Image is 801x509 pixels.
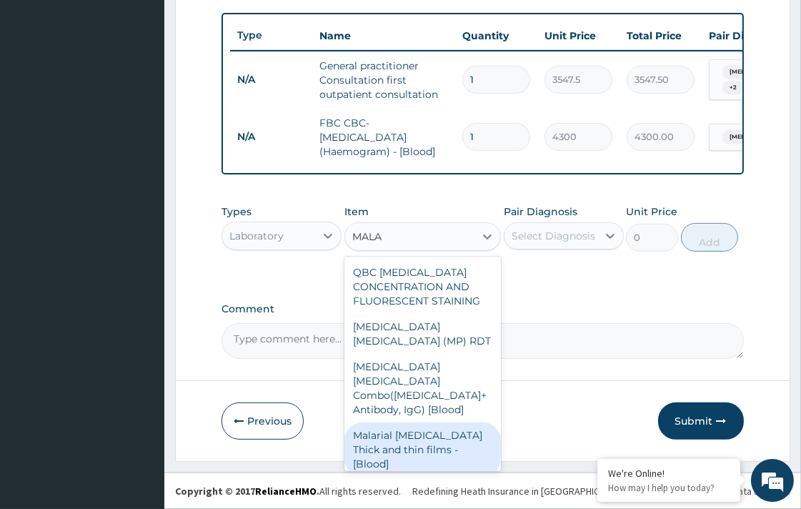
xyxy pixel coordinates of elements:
th: Unit Price [537,21,620,50]
div: Redefining Heath Insurance in [GEOGRAPHIC_DATA] using Telemedicine and Data Science! [412,484,790,498]
button: Previous [222,402,304,440]
td: General practitioner Consultation first outpatient consultation [312,51,455,109]
textarea: Type your message and hit 'Enter' [7,349,272,399]
div: Malarial [MEDICAL_DATA] Thick and thin films - [Blood] [344,422,501,477]
td: N/A [230,66,312,93]
img: d_794563401_company_1708531726252_794563401 [26,71,58,107]
div: Laboratory [229,229,284,243]
span: [MEDICAL_DATA] [722,65,790,79]
div: We're Online! [608,467,730,480]
td: FBC CBC-[MEDICAL_DATA] (Haemogram) - [Blood] [312,109,455,166]
th: Total Price [620,21,702,50]
a: RelianceHMO [255,485,317,498]
div: Minimize live chat window [234,7,269,41]
td: N/A [230,124,312,150]
label: Item [344,204,369,219]
th: Quantity [455,21,537,50]
p: How may I help you today? [608,482,730,494]
div: [MEDICAL_DATA] [MEDICAL_DATA] Combo([MEDICAL_DATA]+ Antibody, IgG) [Blood] [344,354,501,422]
label: Comment [222,303,743,315]
span: + 2 [722,81,744,95]
label: Types [222,206,252,218]
div: Chat with us now [74,80,240,99]
label: Pair Diagnosis [504,204,577,219]
span: [MEDICAL_DATA] [722,130,790,144]
label: Unit Price [626,204,677,219]
th: Type [230,22,312,49]
button: Submit [658,402,744,440]
div: [MEDICAL_DATA] [MEDICAL_DATA] (MP) RDT [344,314,501,354]
div: Select Diagnosis [512,229,595,243]
button: Add [681,223,738,252]
div: QBC [MEDICAL_DATA] CONCENTRATION AND FLUORESCENT STAINING [344,260,501,314]
strong: Copyright © 2017 . [175,485,319,498]
th: Name [312,21,455,50]
footer: All rights reserved. [164,473,801,509]
span: We're online! [83,159,197,304]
